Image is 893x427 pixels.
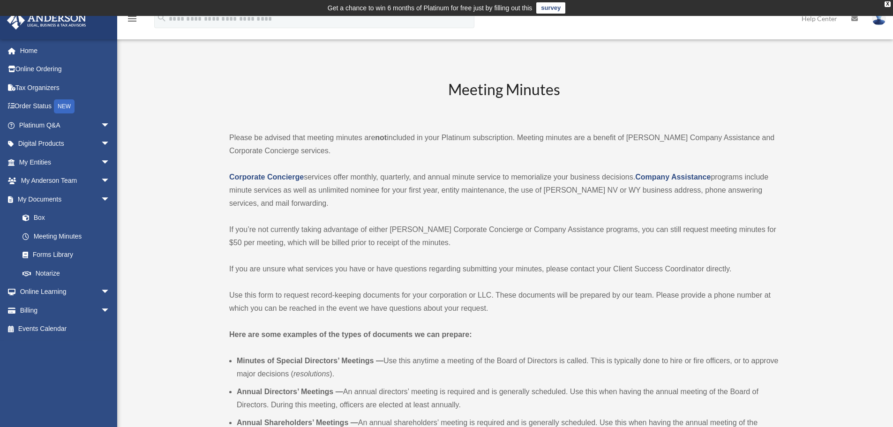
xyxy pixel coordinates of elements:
b: Minutes of Special Directors’ Meetings — [237,357,383,365]
a: Online Ordering [7,60,124,79]
i: search [157,13,167,23]
a: Order StatusNEW [7,97,124,116]
a: Online Learningarrow_drop_down [7,283,124,301]
a: My Entitiesarrow_drop_down [7,153,124,172]
i: menu [127,13,138,24]
b: Annual Directors’ Meetings — [237,388,343,396]
em: resolutions [293,370,330,378]
h2: Meeting Minutes [229,79,779,118]
a: Home [7,41,124,60]
li: An annual directors’ meeting is required and is generally scheduled. Use this when having the ann... [237,385,779,412]
strong: Here are some examples of the types of documents we can prepare: [229,330,472,338]
span: arrow_drop_down [101,301,120,320]
div: NEW [54,99,75,113]
span: arrow_drop_down [101,153,120,172]
span: arrow_drop_down [101,283,120,302]
a: Tax Organizers [7,78,124,97]
p: If you are unsure what services you have or have questions regarding submitting your minutes, ple... [229,262,779,276]
p: Use this form to request record-keeping documents for your corporation or LLC. These documents wi... [229,289,779,315]
div: close [885,1,891,7]
a: My Anderson Teamarrow_drop_down [7,172,124,190]
span: arrow_drop_down [101,116,120,135]
a: Notarize [13,264,124,283]
li: Use this anytime a meeting of the Board of Directors is called. This is typically done to hire or... [237,354,779,381]
img: Anderson Advisors Platinum Portal [4,11,89,30]
span: arrow_drop_down [101,135,120,154]
p: services offer monthly, quarterly, and annual minute service to memorialize your business decisio... [229,171,779,210]
a: Events Calendar [7,320,124,338]
a: My Documentsarrow_drop_down [7,190,124,209]
a: Corporate Concierge [229,173,304,181]
a: survey [536,2,565,14]
span: arrow_drop_down [101,190,120,209]
a: Forms Library [13,246,124,264]
a: Box [13,209,124,227]
b: Annual Shareholders’ Meetings — [237,419,358,427]
img: User Pic [872,12,886,25]
a: Billingarrow_drop_down [7,301,124,320]
p: If you’re not currently taking advantage of either [PERSON_NAME] Corporate Concierge or Company A... [229,223,779,249]
p: Please be advised that meeting minutes are included in your Platinum subscription. Meeting minute... [229,131,779,157]
a: Meeting Minutes [13,227,120,246]
div: Get a chance to win 6 months of Platinum for free just by filling out this [328,2,533,14]
strong: not [375,134,387,142]
a: Company Assistance [635,173,711,181]
a: Platinum Q&Aarrow_drop_down [7,116,124,135]
a: Digital Productsarrow_drop_down [7,135,124,153]
a: menu [127,16,138,24]
span: arrow_drop_down [101,172,120,191]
